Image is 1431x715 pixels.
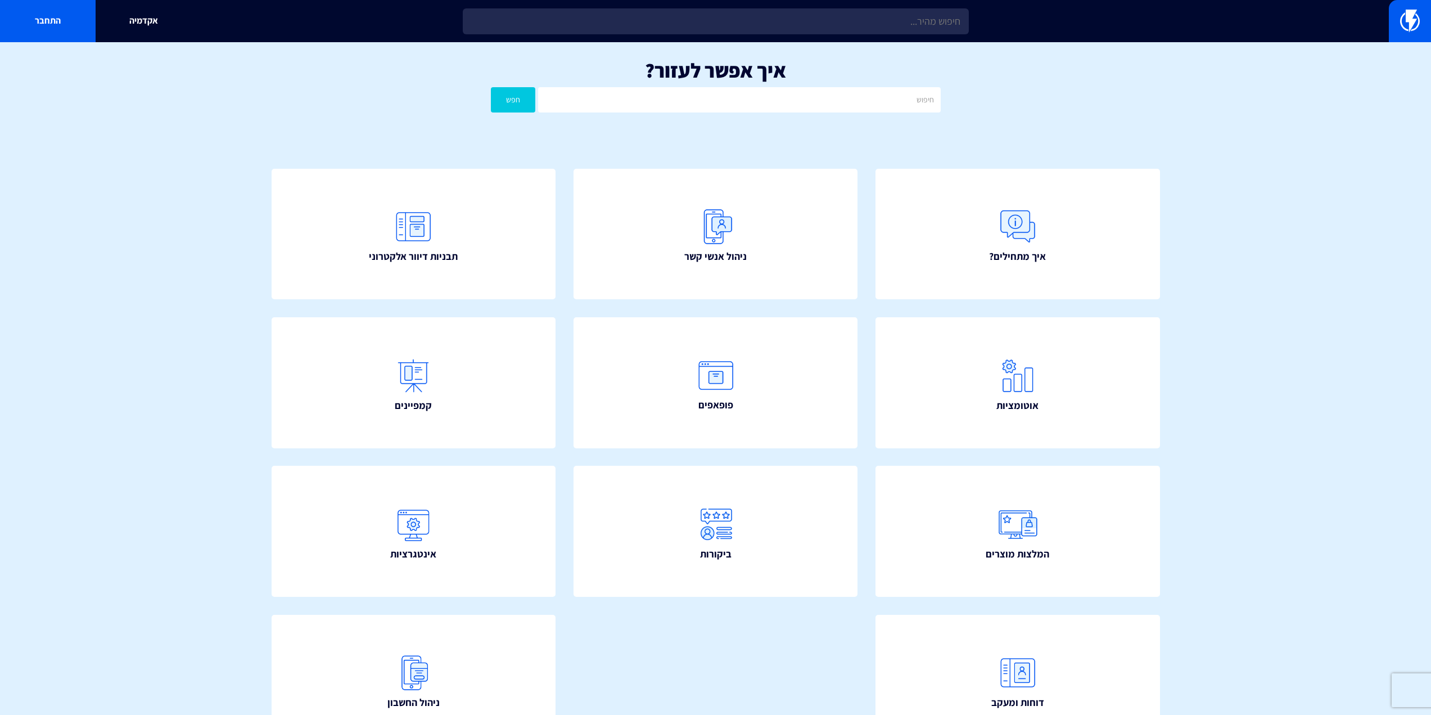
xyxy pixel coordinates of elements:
span: ביקורות [700,547,732,561]
a: ניהול אנשי קשר [574,169,858,300]
span: איך מתחילים? [989,249,1046,264]
span: המלצות מוצרים [986,547,1049,561]
a: המלצות מוצרים [875,466,1160,597]
span: ניהול אנשי קשר [684,249,747,264]
a: פופאפים [574,317,858,448]
a: ביקורות [574,466,858,597]
span: דוחות ומעקב [991,695,1044,710]
a: תבניות דיוור אלקטרוני [272,169,556,300]
input: חיפוש [538,87,940,113]
a: איך מתחילים? [875,169,1160,300]
span: ניהול החשבון [387,695,440,710]
span: קמפיינים [395,398,432,413]
a: אוטומציות [875,317,1160,448]
input: חיפוש מהיר... [463,8,969,34]
button: חפש [491,87,536,113]
span: פופאפים [698,398,733,412]
a: קמפיינים [272,317,556,448]
a: אינטגרציות [272,466,556,597]
span: תבניות דיוור אלקטרוני [369,249,458,264]
h1: איך אפשר לעזור? [17,59,1414,82]
span: אינטגרציות [390,547,436,561]
span: אוטומציות [996,398,1039,413]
